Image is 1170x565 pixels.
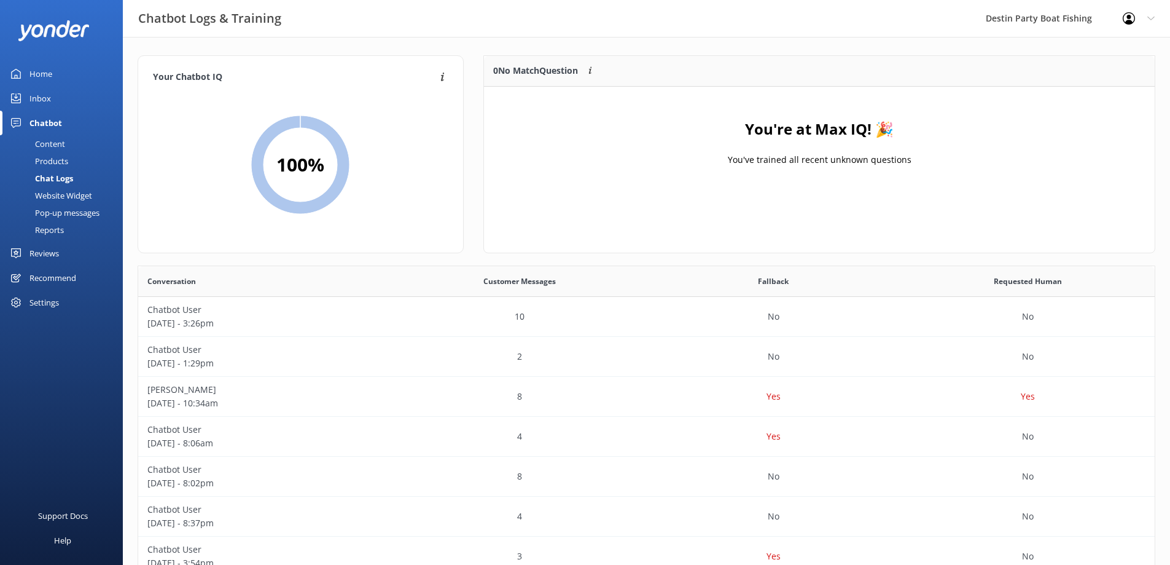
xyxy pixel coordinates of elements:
[7,187,123,204] a: Website Widget
[29,61,52,86] div: Home
[517,350,522,363] p: 2
[147,423,383,437] p: Chatbot User
[1021,390,1035,403] p: Yes
[29,290,59,315] div: Settings
[147,397,383,410] p: [DATE] - 10:34am
[29,266,76,290] div: Recommend
[517,510,522,523] p: 4
[147,476,383,490] p: [DATE] - 8:02pm
[147,543,383,556] p: Chatbot User
[147,503,383,516] p: Chatbot User
[994,275,1062,287] span: Requested Human
[1022,430,1034,443] p: No
[138,457,1155,497] div: row
[766,390,781,403] p: Yes
[54,528,71,553] div: Help
[138,297,1155,337] div: row
[147,275,196,287] span: Conversation
[7,187,92,204] div: Website Widget
[766,550,781,563] p: Yes
[147,343,383,357] p: Chatbot User
[766,430,781,443] p: Yes
[29,111,62,135] div: Chatbot
[7,152,123,170] a: Products
[745,117,894,141] h4: You're at Max IQ! 🎉
[147,437,383,450] p: [DATE] - 8:06am
[484,87,1155,210] div: grid
[517,390,522,403] p: 8
[138,9,281,28] h3: Chatbot Logs & Training
[1022,550,1034,563] p: No
[1022,510,1034,523] p: No
[29,86,51,111] div: Inbox
[727,153,911,167] p: You've trained all recent unknown questions
[7,204,99,221] div: Pop-up messages
[147,383,383,397] p: [PERSON_NAME]
[768,470,779,483] p: No
[7,135,123,152] a: Content
[138,497,1155,537] div: row
[147,357,383,370] p: [DATE] - 1:29pm
[147,303,383,317] p: Chatbot User
[147,463,383,476] p: Chatbot User
[138,377,1155,417] div: row
[38,504,88,528] div: Support Docs
[138,337,1155,377] div: row
[517,470,522,483] p: 8
[1022,470,1034,483] p: No
[147,317,383,330] p: [DATE] - 3:26pm
[276,150,324,180] h2: 100 %
[517,550,522,563] p: 3
[483,275,556,287] span: Customer Messages
[7,170,73,187] div: Chat Logs
[768,510,779,523] p: No
[29,241,59,266] div: Reviews
[7,204,123,221] a: Pop-up messages
[7,152,68,170] div: Products
[153,71,437,84] h4: Your Chatbot IQ
[147,516,383,530] p: [DATE] - 8:37pm
[18,20,89,41] img: yonder-white-logo.png
[138,417,1155,457] div: row
[1022,310,1034,323] p: No
[768,310,779,323] p: No
[493,64,578,77] p: 0 No Match Question
[768,350,779,363] p: No
[517,430,522,443] p: 4
[515,310,525,323] p: 10
[7,221,123,239] a: Reports
[7,135,65,152] div: Content
[7,170,123,187] a: Chat Logs
[7,221,64,239] div: Reports
[1022,350,1034,363] p: No
[758,275,789,287] span: Fallback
